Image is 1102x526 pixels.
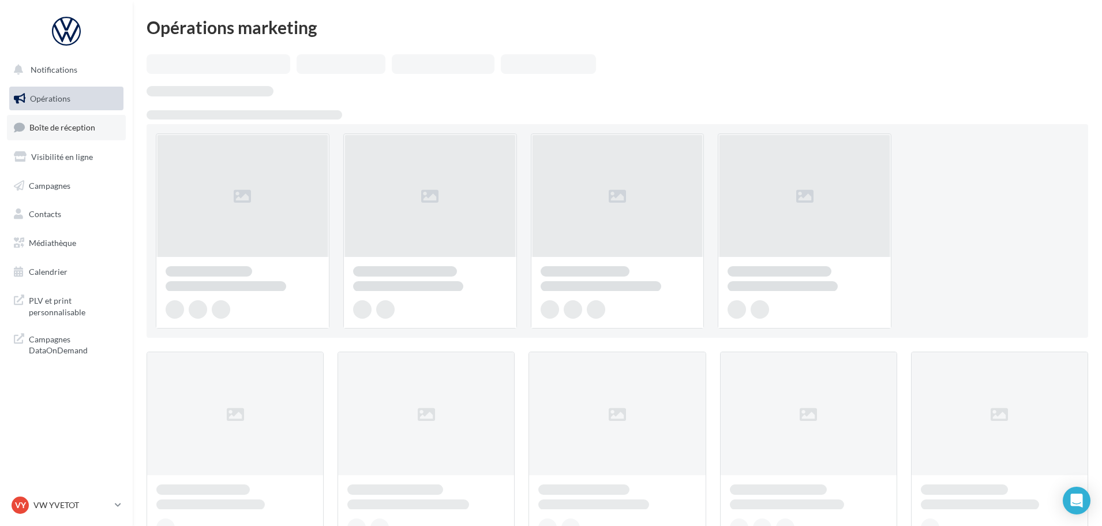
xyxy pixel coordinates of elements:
span: Visibilité en ligne [31,152,93,162]
span: PLV et print personnalisable [29,293,119,318]
div: Open Intercom Messenger [1063,487,1090,514]
span: Campagnes DataOnDemand [29,331,119,356]
span: Opérations [30,94,70,103]
a: Campagnes DataOnDemand [7,327,126,361]
a: PLV et print personnalisable [7,288,126,322]
span: Campagnes [29,180,70,190]
a: VY VW YVETOT [9,494,123,516]
a: Calendrier [7,260,126,284]
a: Médiathèque [7,231,126,255]
span: Médiathèque [29,238,76,248]
button: Notifications [7,58,121,82]
a: Visibilité en ligne [7,145,126,169]
span: Contacts [29,209,61,219]
p: VW YVETOT [33,499,110,511]
span: Calendrier [29,267,68,277]
a: Campagnes [7,174,126,198]
span: Boîte de réception [29,122,95,132]
a: Opérations [7,87,126,111]
a: Boîte de réception [7,115,126,140]
div: Opérations marketing [147,18,1088,36]
a: Contacts [7,202,126,226]
span: VY [15,499,26,511]
span: Notifications [31,65,77,74]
